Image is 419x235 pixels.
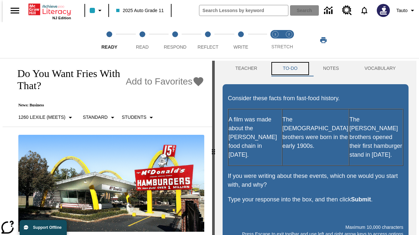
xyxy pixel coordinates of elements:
[351,196,371,203] strong: Submit
[228,94,403,103] p: Consider these facts from fast-food history.
[119,112,158,123] button: Select Student
[223,61,270,76] button: Teacher
[80,112,119,123] button: Scaffolds, Standard
[396,7,408,14] span: Tauto
[288,33,290,36] text: 2
[122,114,146,121] p: Students
[356,2,373,19] a: Notifications
[377,4,390,17] img: Avatar
[52,16,71,20] span: NJ Edition
[10,103,204,108] p: News: Business
[266,22,285,58] button: Stretch Read step 1 of 2
[90,22,128,58] button: Ready step 1 of 5
[228,195,403,204] p: Type your response into the box, and then click .
[222,22,260,58] button: Write step 5 of 5
[280,22,299,58] button: Stretch Respond step 2 of 2
[3,5,96,11] body: Maximum 10,000 characters Press Escape to exit toolbar and use left and right arrow keys to acces...
[228,224,403,231] p: Maximum 10,000 characters
[274,33,276,36] text: 1
[101,44,118,50] span: Ready
[87,5,106,16] button: Class color is light blue. Change class color
[270,61,310,76] button: TO-DO
[16,112,77,123] button: Select Lexile, 1260 Lexile (Meets)
[123,22,161,58] button: Read step 2 of 5
[28,2,71,20] div: Home
[18,114,65,121] p: 1260 Lexile (Meets)
[33,225,62,230] span: Support Offline
[313,34,334,46] button: Print
[215,61,416,235] div: activity
[338,2,356,19] a: Resource Center, Will open in new tab
[116,7,164,14] span: 2025 Auto Grade 11
[282,115,349,150] p: The [DEMOGRAPHIC_DATA] brothers were born in the early 1900s.
[223,61,409,76] div: Instructional Panel Tabs
[198,44,219,50] span: Reflect
[20,220,67,235] button: Support Offline
[271,44,293,49] span: STRETCH
[3,61,212,232] div: reading
[310,61,352,76] button: NOTES
[352,61,409,76] button: VOCABULARY
[212,61,215,235] div: Press Enter or Spacebar and then press right and left arrow keys to move the slider
[10,68,122,92] h1: Do You Want Fries With That?
[189,22,227,58] button: Reflect step 4 of 5
[228,115,282,159] p: A film was made about the [PERSON_NAME] food chain in [DATE].
[126,76,192,87] span: Add to Favorites
[136,44,149,50] span: Read
[126,76,204,87] button: Add to Favorites - Do You Want Fries With That?
[228,172,403,189] p: If you were writing about these events, which one would you start with, and why?
[320,2,338,20] a: Data Center
[394,5,419,16] button: Profile/Settings
[199,5,288,16] input: search field
[83,114,108,121] p: Standard
[5,1,25,20] button: Open side menu
[373,2,394,19] button: Select a new avatar
[164,44,186,50] span: Respond
[156,22,194,58] button: Respond step 3 of 5
[233,44,248,50] span: Write
[349,115,403,159] p: The [PERSON_NAME] brothers opened their first hamburger stand in [DATE].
